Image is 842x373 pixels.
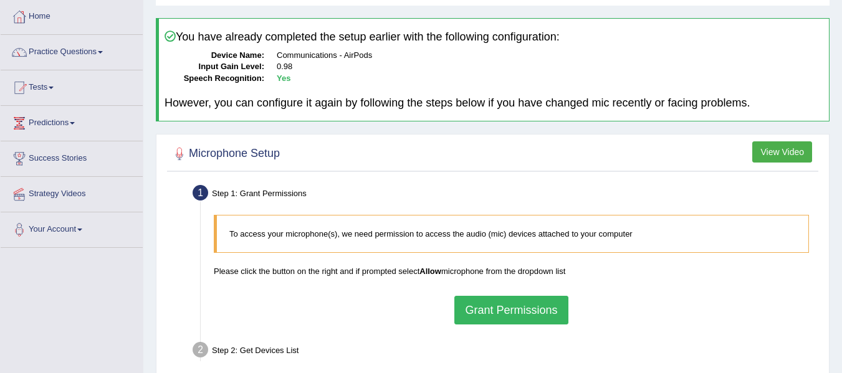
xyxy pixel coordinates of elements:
[187,181,823,209] div: Step 1: Grant Permissions
[752,141,812,163] button: View Video
[214,265,809,277] p: Please click the button on the right and if prompted select microphone from the dropdown list
[1,70,143,102] a: Tests
[1,35,143,66] a: Practice Questions
[1,212,143,243] a: Your Account
[165,73,264,85] dt: Speech Recognition:
[187,338,823,366] div: Step 2: Get Devices List
[1,141,143,172] a: Success Stories
[277,73,290,83] b: Yes
[229,228,796,240] p: To access your microphone(s), we need permission to access the audio (mic) devices attached to yo...
[165,50,264,62] dt: Device Name:
[165,61,264,73] dt: Input Gain Level:
[277,61,823,73] dd: 0.98
[1,177,143,208] a: Strategy Videos
[454,296,568,324] button: Grant Permissions
[277,50,823,62] dd: Communications - AirPods
[1,106,143,137] a: Predictions
[165,31,823,44] h4: You have already completed the setup earlier with the following configuration:
[170,144,280,163] h2: Microphone Setup
[165,97,823,110] h4: However, you can configure it again by following the steps below if you have changed mic recently...
[419,267,441,276] b: Allow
